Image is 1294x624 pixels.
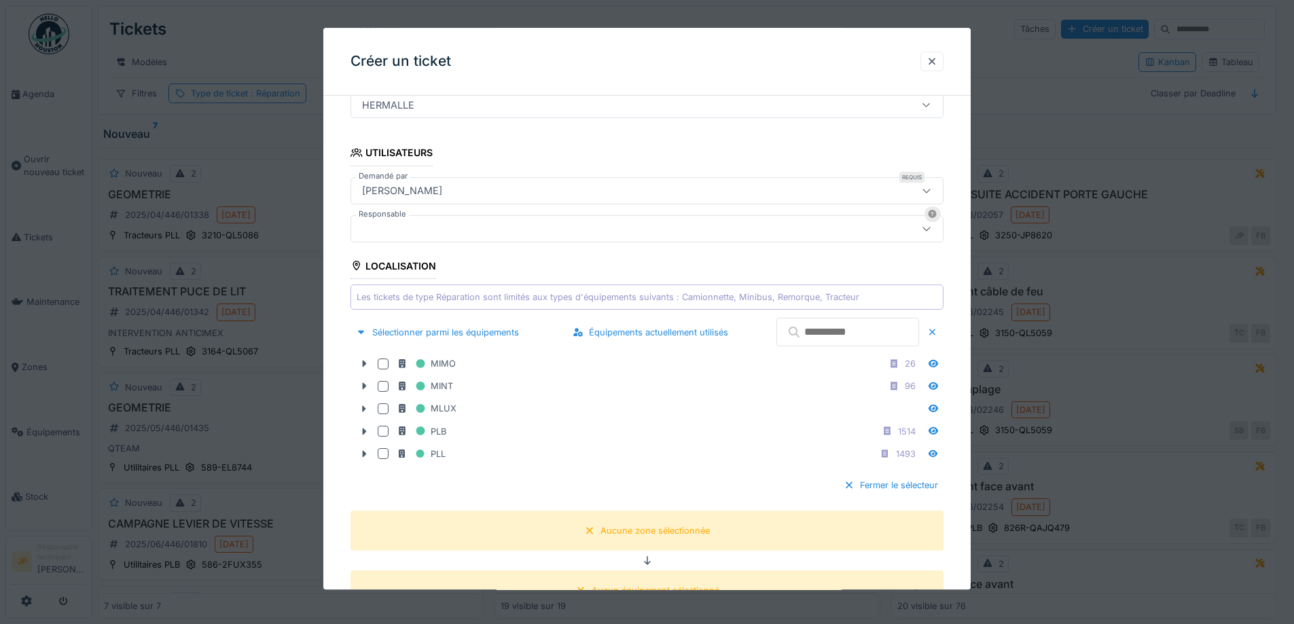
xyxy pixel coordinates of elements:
div: Utilisateurs [351,143,433,166]
label: Garage [356,85,387,96]
h3: Créer un ticket [351,53,451,70]
div: Aucune zone sélectionnée [600,524,710,537]
div: MINT [397,378,453,395]
label: Responsable [356,208,409,220]
div: Requis [899,172,924,183]
div: 96 [905,380,916,393]
div: MIMO [397,355,456,372]
div: PLL [397,445,446,462]
div: 1514 [898,425,916,438]
div: Localisation [351,256,436,279]
div: MLUX [397,401,456,418]
div: Fermer le sélecteur [838,476,943,494]
div: HERMALLE [357,98,420,113]
div: 26 [905,357,916,370]
div: Les tickets de type Réparation sont limités aux types d'équipements suivants : Camionnette, Minib... [357,291,859,304]
div: PLB [397,423,446,440]
div: Sélectionner parmi les équipements [351,323,524,342]
div: Équipements actuellement utilisés [567,323,734,342]
div: [PERSON_NAME] [357,183,448,198]
label: Demandé par [356,170,410,182]
div: Aucun équipement sélectionné [592,584,719,597]
div: 1493 [896,447,916,460]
